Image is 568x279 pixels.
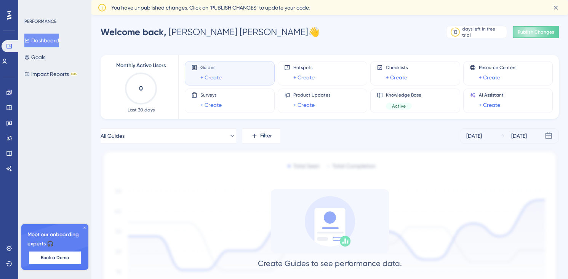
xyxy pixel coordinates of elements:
a: + Create [293,100,315,110]
button: Publish Changes [513,26,559,38]
span: Monthly Active Users [116,61,166,70]
span: Filter [260,131,272,140]
button: Dashboard [24,34,59,47]
a: + Create [479,100,500,110]
span: Surveys [200,92,222,98]
span: Knowledge Base [386,92,421,98]
span: Meet our onboarding experts 🎧 [27,230,82,248]
span: Product Updates [293,92,330,98]
button: Filter [242,128,280,144]
button: All Guides [101,128,236,144]
span: Book a Demo [41,255,69,261]
a: + Create [479,73,500,82]
a: + Create [386,73,407,82]
span: You have unpublished changes. Click on ‘PUBLISH CHANGES’ to update your code. [111,3,310,12]
text: 0 [139,85,143,92]
button: Impact ReportsBETA [24,67,77,81]
div: Create Guides to see performance data. [258,258,402,269]
a: + Create [200,73,222,82]
span: Last 30 days [128,107,155,113]
span: Resource Centers [479,65,516,71]
div: [PERSON_NAME] [PERSON_NAME] 👋 [101,26,320,38]
div: days left in free trial [462,26,504,38]
div: PERFORMANCE [24,18,56,24]
span: Active [392,103,406,109]
a: + Create [200,100,222,110]
div: BETA [70,72,77,76]
a: + Create [293,73,315,82]
div: [DATE] [511,131,527,140]
button: Goals [24,50,45,64]
span: Publish Changes [518,29,554,35]
span: Checklists [386,65,408,71]
span: Welcome back, [101,26,166,37]
button: Book a Demo [29,252,81,264]
span: AI Assistant [479,92,504,98]
span: All Guides [101,131,125,140]
span: Guides [200,65,222,71]
div: [DATE] [466,131,482,140]
span: Hotspots [293,65,315,71]
div: 13 [453,29,457,35]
